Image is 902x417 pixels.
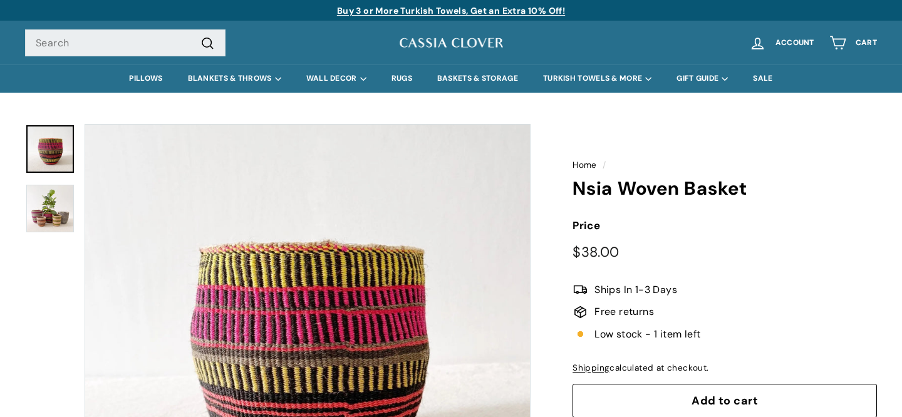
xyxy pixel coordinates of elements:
a: PILLOWS [117,64,175,93]
a: Home [573,160,597,170]
span: Account [775,39,814,47]
span: Free returns [594,304,654,320]
span: / [599,160,609,170]
a: RUGS [379,64,425,93]
a: Account [742,24,822,61]
a: Shipping [573,363,609,373]
a: SALE [740,64,785,93]
span: Cart [856,39,877,47]
label: Price [573,217,877,234]
nav: breadcrumbs [573,158,877,172]
input: Search [25,29,225,57]
span: Low stock - 1 item left [594,326,700,342]
img: Nsia Woven Basket [26,185,74,232]
a: BASKETS & STORAGE [425,64,531,93]
span: $38.00 [573,243,619,261]
h1: Nsia Woven Basket [573,178,877,199]
summary: GIFT GUIDE [664,64,740,93]
summary: TURKISH TOWELS & MORE [531,64,664,93]
div: calculated at checkout. [573,361,877,375]
span: Add to cart [692,393,758,408]
summary: BLANKETS & THROWS [175,64,294,93]
a: Cart [822,24,884,61]
a: Buy 3 or More Turkish Towels, Get an Extra 10% Off! [337,5,565,16]
summary: WALL DECOR [294,64,379,93]
a: Nsia Woven Basket [26,125,74,173]
span: Ships In 1-3 Days [594,282,677,298]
